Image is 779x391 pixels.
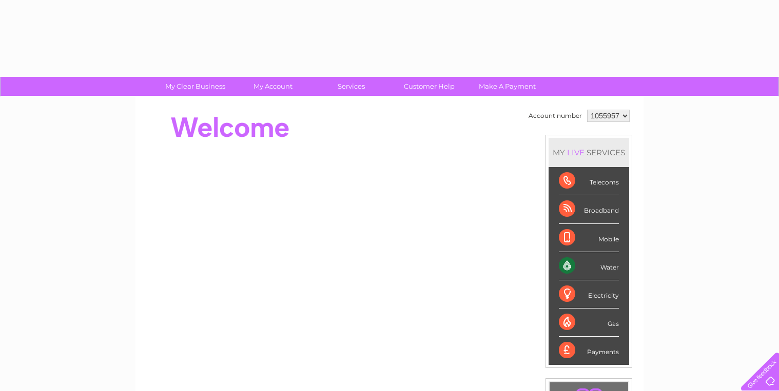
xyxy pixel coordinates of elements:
div: LIVE [565,148,587,157]
a: My Clear Business [153,77,238,96]
a: Customer Help [387,77,472,96]
a: Services [309,77,394,96]
td: Account number [526,107,585,125]
a: My Account [231,77,316,96]
div: Broadband [559,195,619,223]
div: Mobile [559,224,619,252]
div: Telecoms [559,167,619,195]
div: MY SERVICES [549,138,629,167]
a: Make A Payment [465,77,550,96]
div: Payments [559,337,619,364]
div: Water [559,252,619,280]
div: Gas [559,308,619,337]
div: Electricity [559,280,619,308]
